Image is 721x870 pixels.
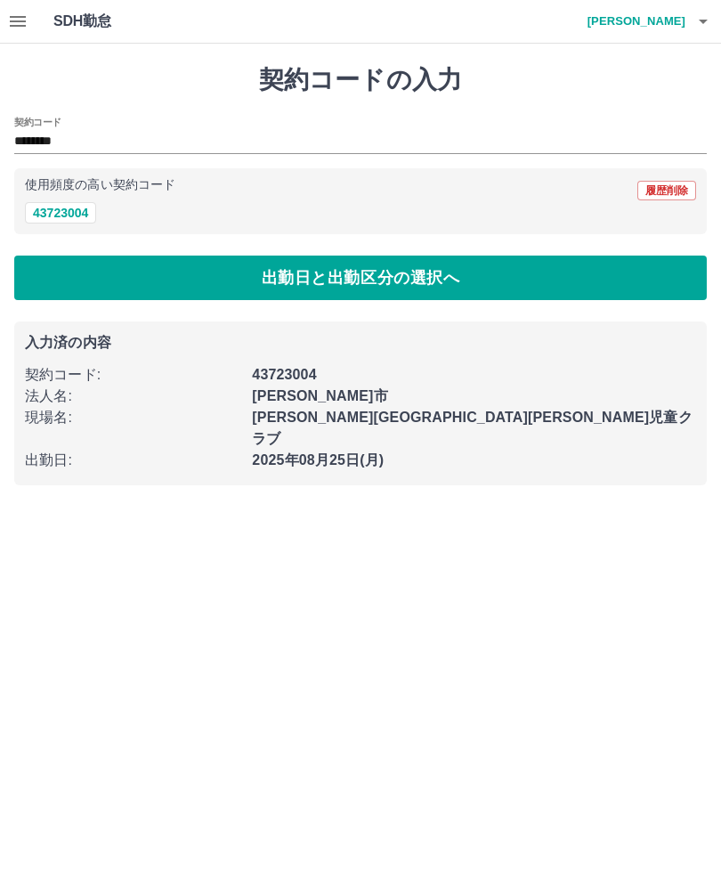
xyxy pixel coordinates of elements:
b: 43723004 [252,367,316,382]
button: 43723004 [25,202,96,224]
button: 履歴削除 [637,181,696,200]
p: 出勤日 : [25,450,241,471]
p: 現場名 : [25,407,241,428]
button: 出勤日と出勤区分の選択へ [14,256,707,300]
b: [PERSON_NAME]市 [252,388,387,403]
h2: 契約コード [14,115,61,129]
p: 使用頻度の高い契約コード [25,179,175,191]
b: [PERSON_NAME][GEOGRAPHIC_DATA][PERSON_NAME]児童クラブ [252,410,692,446]
p: 法人名 : [25,386,241,407]
p: 入力済の内容 [25,336,696,350]
h1: 契約コードの入力 [14,65,707,95]
b: 2025年08月25日(月) [252,452,384,468]
p: 契約コード : [25,364,241,386]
